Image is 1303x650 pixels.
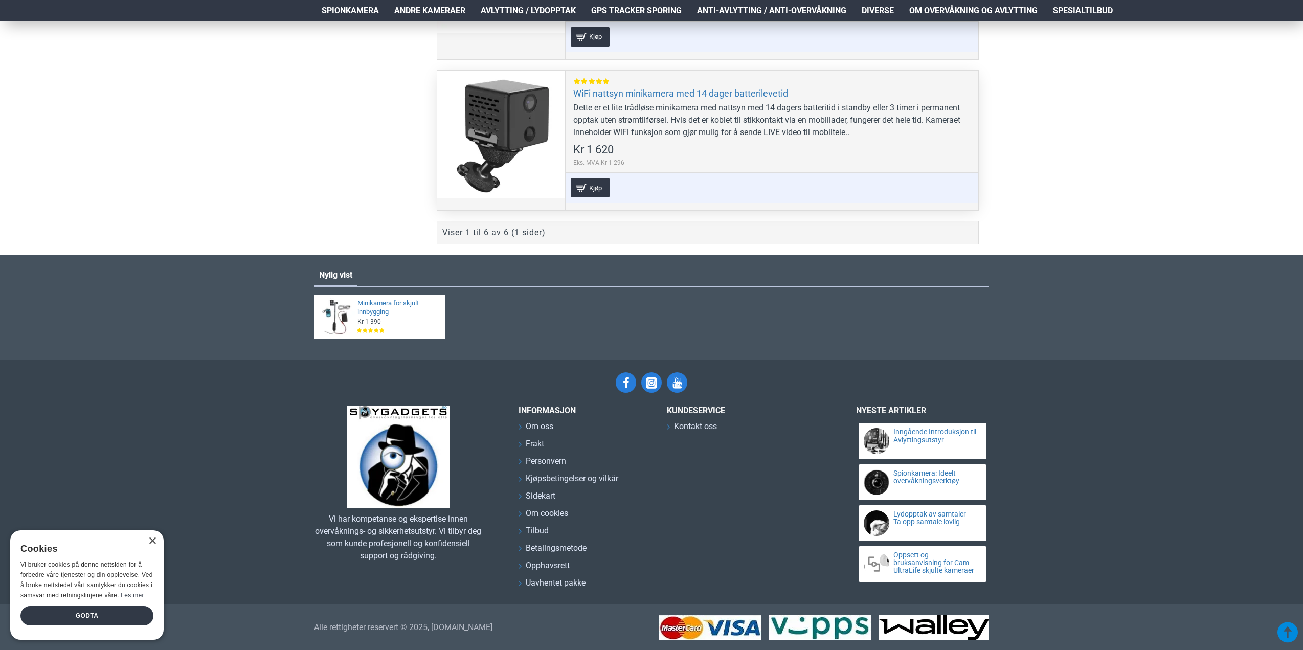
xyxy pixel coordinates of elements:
[314,621,492,634] a: Alle rettigheter reservert © 2025, [DOMAIN_NAME]
[314,265,357,285] a: Nylig vist
[862,5,894,17] span: Diverse
[519,577,586,594] a: Uavhentet pakke
[1053,5,1113,17] span: Spesialtilbud
[659,615,761,640] img: Vi godtar Visa og MasterCard
[519,438,544,455] a: Frakt
[20,561,153,598] span: Vi bruker cookies på denne nettsiden for å forbedre våre tjenester og din opplevelse. Ved å bruke...
[519,406,651,415] h3: INFORMASJON
[519,455,566,473] a: Personvern
[519,525,549,542] a: Tilbud
[357,318,381,326] span: Kr 1 390
[519,542,587,559] a: Betalingsmetode
[769,615,871,640] img: Vi godtar Vipps
[318,298,355,335] img: Minikamera for skjult innbygging
[526,577,586,589] span: Uavhentet pakke
[519,507,568,525] a: Om cookies
[526,559,570,572] span: Opphavsrett
[20,538,147,560] div: Cookies
[587,185,604,191] span: Kjøp
[519,473,618,490] a: Kjøpsbetingelser og vilkår
[442,227,546,239] div: Viser 1 til 6 av 6 (1 sider)
[20,606,153,625] div: Godta
[573,102,971,139] div: Dette er et lite trådløse minikamera med nattsyn med 14 dagers batteritid i standby eller 3 timer...
[519,420,553,438] a: Om oss
[394,5,465,17] span: Andre kameraer
[519,490,555,507] a: Sidekart
[667,406,820,415] h3: Kundeservice
[526,525,549,537] span: Tilbud
[519,559,570,577] a: Opphavsrett
[667,420,717,438] a: Kontakt oss
[587,33,604,40] span: Kjøp
[357,299,439,317] a: Minikamera for skjult innbygging
[893,551,977,575] a: Oppsett og bruksanvisning for Cam UltraLife skjulte kameraer
[856,406,989,415] h3: Nyeste artikler
[893,469,977,485] a: Spionkamera: Ideelt overvåkningsverktøy
[573,87,788,99] a: WiFi nattsyn minikamera med 14 dager batterilevetid
[437,71,565,198] a: WiFi nattsyn minikamera med 14 dager batterilevetid WiFi nattsyn minikamera med 14 dager batteril...
[697,5,846,17] span: Anti-avlytting / Anti-overvåkning
[526,420,553,433] span: Om oss
[879,615,989,640] img: Vi godtar faktura betaling
[526,438,544,450] span: Frakt
[347,406,450,508] img: SpyGadgets.no
[481,5,576,17] span: Avlytting / Lydopptak
[526,490,555,502] span: Sidekart
[591,5,682,17] span: GPS Tracker Sporing
[893,428,977,444] a: Inngående Introduksjon til Avlyttingsutstyr
[573,144,614,155] span: Kr 1 620
[121,592,144,599] a: Les mer, opens a new window
[314,513,483,562] div: Vi har kompetanse og ekspertise innen overvåknings- og sikkerhetsutstyr. Vi tilbyr deg som kunde ...
[526,542,587,554] span: Betalingsmetode
[526,473,618,485] span: Kjøpsbetingelser og vilkår
[148,537,156,545] div: Close
[526,455,566,467] span: Personvern
[909,5,1038,17] span: Om overvåkning og avlytting
[322,5,379,17] span: Spionkamera
[573,158,624,167] span: Eks. MVA:Kr 1 296
[526,507,568,520] span: Om cookies
[674,420,717,433] span: Kontakt oss
[893,510,977,526] a: Lydopptak av samtaler - Ta opp samtale lovlig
